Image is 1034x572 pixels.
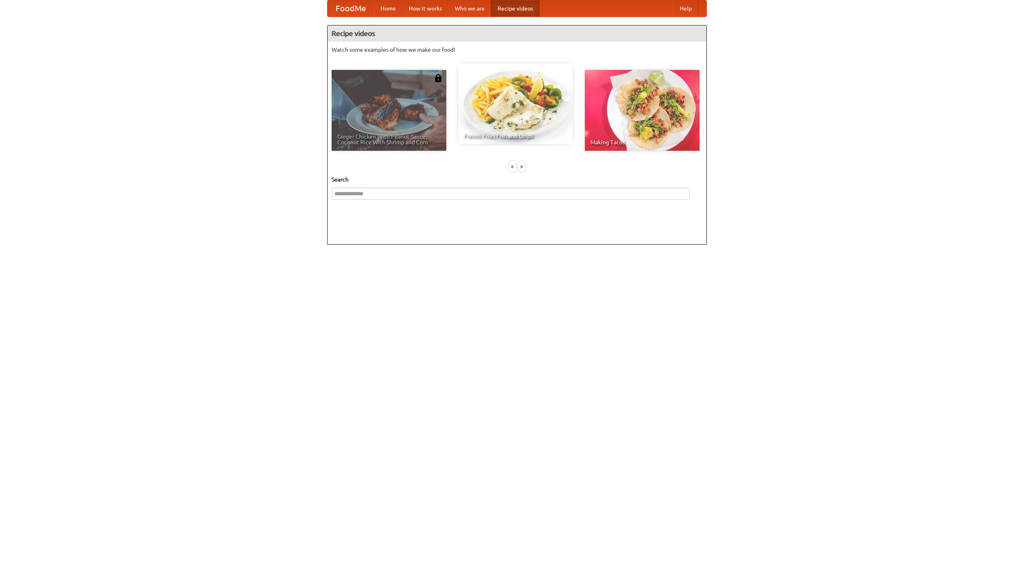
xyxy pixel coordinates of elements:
h5: Search [332,175,702,184]
img: 483408.png [434,74,442,82]
span: French Fries Fish and Chips [464,133,567,139]
span: Making Tacos [591,139,694,145]
div: » [518,161,525,171]
h4: Recipe videos [328,25,706,42]
a: FoodMe [328,0,374,17]
p: Watch some examples of how we make our food! [332,46,702,54]
a: Making Tacos [585,70,700,151]
a: How it works [402,0,448,17]
a: Home [374,0,402,17]
a: Who we are [448,0,491,17]
a: Recipe videos [491,0,540,17]
div: « [509,161,516,171]
a: Help [673,0,698,17]
a: French Fries Fish and Chips [458,63,573,144]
